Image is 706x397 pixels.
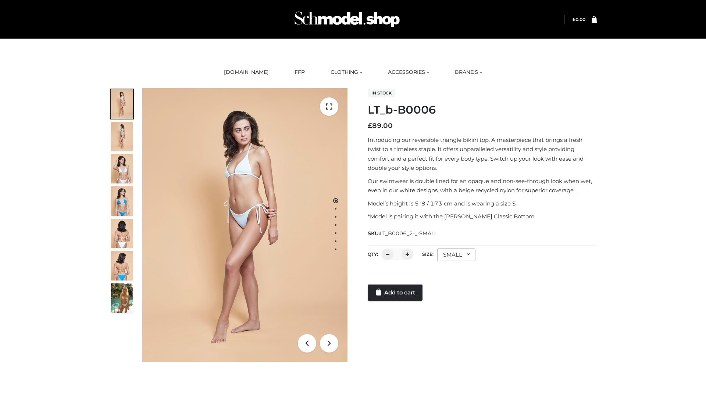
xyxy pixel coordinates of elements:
[325,64,368,81] a: CLOTHING
[111,89,133,119] img: ArielClassicBikiniTop_CloudNine_AzureSky_OW114ECO_1-scaled.jpg
[368,212,597,221] p: *Model is pairing it with the [PERSON_NAME] Classic Bottom
[368,199,597,208] p: Model’s height is 5 ‘8 / 173 cm and is wearing a size S.
[368,122,372,130] span: £
[368,176,597,195] p: Our swimwear is double lined for an opaque and non-see-through look when wet, even in our white d...
[368,103,597,117] h1: LT_b-B0006
[111,283,133,313] img: Arieltop_CloudNine_AzureSky2.jpg
[380,230,437,237] span: LT_B0006_2-_-SMALL
[111,186,133,216] img: ArielClassicBikiniTop_CloudNine_AzureSky_OW114ECO_4-scaled.jpg
[368,122,393,130] bdi: 89.00
[111,251,133,280] img: ArielClassicBikiniTop_CloudNine_AzureSky_OW114ECO_8-scaled.jpg
[142,88,347,362] img: ArielClassicBikiniTop_CloudNine_AzureSky_OW114ECO_1
[422,251,434,257] label: Size:
[111,154,133,183] img: ArielClassicBikiniTop_CloudNine_AzureSky_OW114ECO_3-scaled.jpg
[573,17,585,22] bdi: 0.00
[368,285,422,301] a: Add to cart
[573,17,575,22] span: £
[289,64,310,81] a: FFP
[111,219,133,248] img: ArielClassicBikiniTop_CloudNine_AzureSky_OW114ECO_7-scaled.jpg
[573,17,585,22] a: £0.00
[382,64,435,81] a: ACCESSORIES
[292,5,402,34] img: Schmodel Admin 964
[368,251,378,257] label: QTY:
[437,248,475,261] div: SMALL
[111,122,133,151] img: ArielClassicBikiniTop_CloudNine_AzureSky_OW114ECO_2-scaled.jpg
[368,229,438,238] span: SKU:
[218,64,274,81] a: [DOMAIN_NAME]
[368,89,395,97] span: In stock
[368,135,597,173] p: Introducing our reversible triangle bikini top. A masterpiece that brings a fresh twist to a time...
[449,64,488,81] a: BRANDS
